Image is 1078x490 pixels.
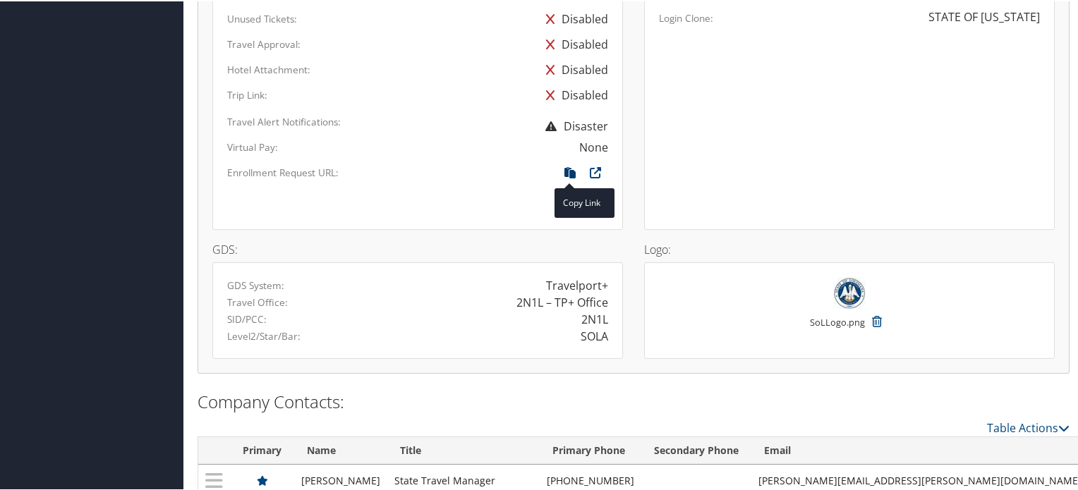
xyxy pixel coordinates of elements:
[546,276,608,293] div: Travelport+
[539,30,608,56] div: Disabled
[581,310,608,326] div: 2N1L
[641,436,751,463] th: Secondary Phone
[230,436,294,463] th: Primary
[581,326,608,343] div: SOLA
[928,7,1040,24] div: STATE OF [US_STATE]
[579,137,608,154] div: None
[294,436,387,463] th: Name
[539,81,608,106] div: Disabled
[227,164,339,178] label: Enrollment Request URL:
[198,388,1070,412] h2: Company Contacts:
[810,314,865,341] small: SoLLogo.png
[833,276,866,307] img: SoLLogo.png
[987,419,1070,434] a: Table Actions
[539,56,608,81] div: Disabled
[516,293,608,310] div: 2N1L – TP+ Office
[644,243,1055,254] h4: Logo:
[227,11,297,25] label: Unused Tickets:
[227,87,267,101] label: Trip Link:
[227,139,278,153] label: Virtual Pay:
[227,114,341,128] label: Travel Alert Notifications:
[659,10,713,24] label: Login Clone:
[227,277,284,291] label: GDS System:
[540,436,641,463] th: Primary Phone
[227,61,310,75] label: Hotel Attachment:
[227,36,301,50] label: Travel Approval:
[227,328,301,342] label: Level2/Star/Bar:
[387,436,540,463] th: Title
[538,117,608,133] span: Disaster
[539,5,608,30] div: Disabled
[212,243,623,254] h4: GDS:
[227,311,267,325] label: SID/PCC:
[227,294,288,308] label: Travel Office:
